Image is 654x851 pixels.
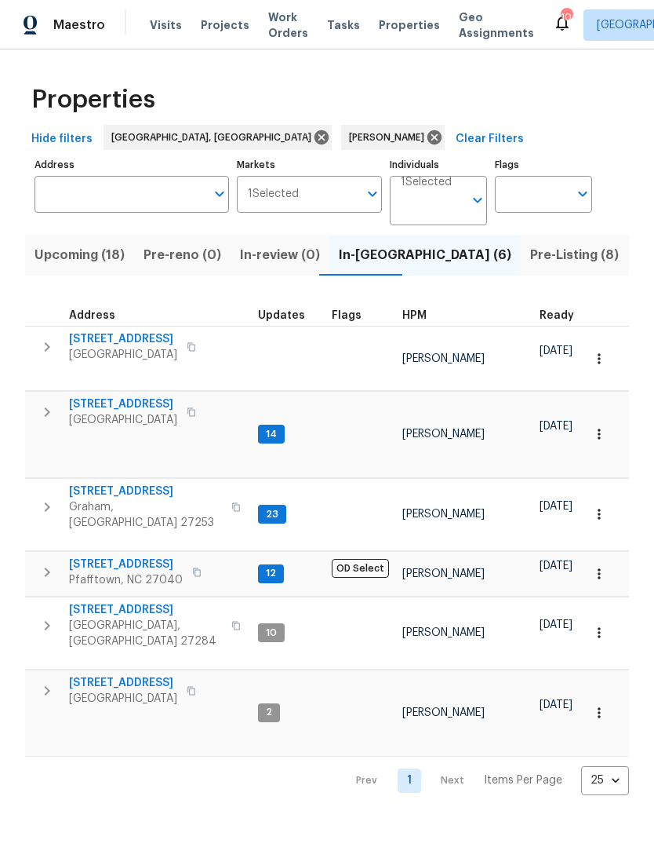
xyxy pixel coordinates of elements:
span: HPM [402,310,427,321]
span: 2 [260,706,278,719]
button: Open [209,183,231,205]
span: [DATE] [540,345,572,356]
a: Goto page 1 [398,769,421,793]
span: Graham, [GEOGRAPHIC_DATA] 27253 [69,499,222,531]
span: [STREET_ADDRESS] [69,602,222,618]
label: Markets [237,160,383,170]
span: [GEOGRAPHIC_DATA], [GEOGRAPHIC_DATA] 27284 [69,618,222,649]
span: [DATE] [540,699,572,710]
span: [DATE] [540,421,572,432]
button: Open [467,189,489,211]
div: [GEOGRAPHIC_DATA], [GEOGRAPHIC_DATA] [104,125,332,150]
span: Tasks [327,20,360,31]
span: 1 Selected [401,176,452,189]
span: 10 [260,626,283,640]
label: Individuals [390,160,487,170]
span: [GEOGRAPHIC_DATA] [69,347,177,363]
span: [PERSON_NAME] [402,429,485,440]
span: 14 [260,428,283,441]
span: Visits [150,17,182,33]
div: 25 [581,760,629,801]
button: Hide filters [25,125,99,154]
span: [PERSON_NAME] [402,353,485,364]
span: [DATE] [540,619,572,630]
span: Pfafftown, NC 27040 [69,572,183,588]
span: [PERSON_NAME] [402,707,485,718]
span: Projects [201,17,249,33]
span: Updates [258,310,305,321]
span: Work Orders [268,9,308,41]
span: Hide filters [31,130,93,149]
span: 23 [260,508,285,521]
span: [DATE] [540,501,572,512]
span: In-review (0) [240,244,320,266]
span: Pre-reno (0) [144,244,221,266]
span: Pre-Listing (8) [530,244,619,266]
div: Earliest renovation start date (first business day after COE or Checkout) [540,310,588,321]
label: Flags [495,160,592,170]
label: Address [35,160,229,170]
span: Maestro [53,17,105,33]
span: [GEOGRAPHIC_DATA] [69,691,177,707]
nav: Pagination Navigation [341,766,629,795]
span: [STREET_ADDRESS] [69,557,183,572]
span: 1 Selected [248,188,299,201]
span: OD Select [332,559,389,578]
span: [PERSON_NAME] [349,130,431,145]
span: Geo Assignments [459,9,534,41]
span: [STREET_ADDRESS] [69,396,177,412]
span: [STREET_ADDRESS] [69,331,177,347]
span: [PERSON_NAME] [402,627,485,638]
span: Upcoming (18) [35,244,125,266]
button: Clear Filters [449,125,530,154]
span: [GEOGRAPHIC_DATA] [69,412,177,428]
span: [PERSON_NAME] [402,568,485,579]
span: [STREET_ADDRESS] [69,484,222,499]
span: 12 [260,567,282,580]
span: Address [69,310,115,321]
span: [GEOGRAPHIC_DATA], [GEOGRAPHIC_DATA] [111,130,318,145]
span: In-[GEOGRAPHIC_DATA] (6) [339,244,511,266]
span: Properties [379,17,440,33]
span: Ready [540,310,574,321]
span: [DATE] [540,561,572,572]
span: Properties [31,92,155,108]
button: Open [362,183,383,205]
span: Flags [332,310,362,321]
div: [PERSON_NAME] [341,125,445,150]
span: [STREET_ADDRESS] [69,675,177,691]
button: Open [572,183,594,205]
span: [PERSON_NAME] [402,509,485,520]
p: Items Per Page [484,772,562,788]
div: 10 [561,9,572,25]
span: Clear Filters [456,130,524,149]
